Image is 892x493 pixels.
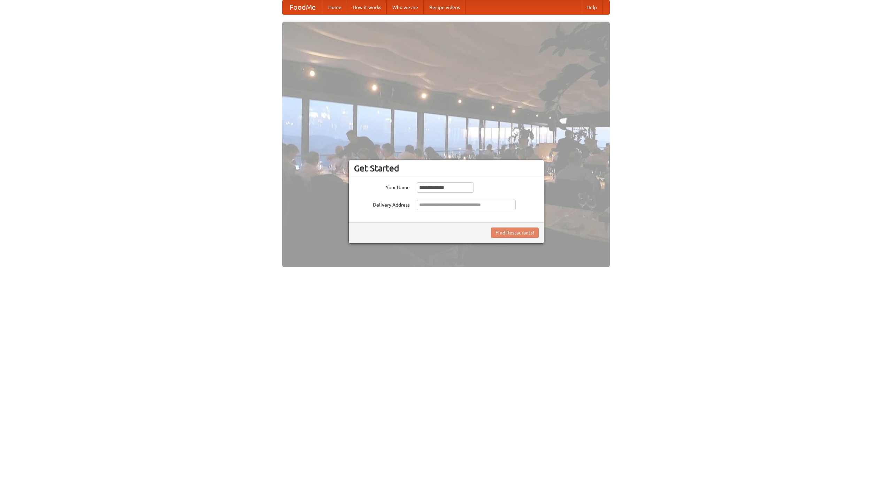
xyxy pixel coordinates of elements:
label: Your Name [354,182,410,191]
a: Home [323,0,347,14]
a: Who we are [387,0,424,14]
a: How it works [347,0,387,14]
label: Delivery Address [354,200,410,208]
h3: Get Started [354,163,539,174]
a: Recipe videos [424,0,466,14]
button: Find Restaurants! [491,228,539,238]
a: Help [581,0,602,14]
a: FoodMe [283,0,323,14]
